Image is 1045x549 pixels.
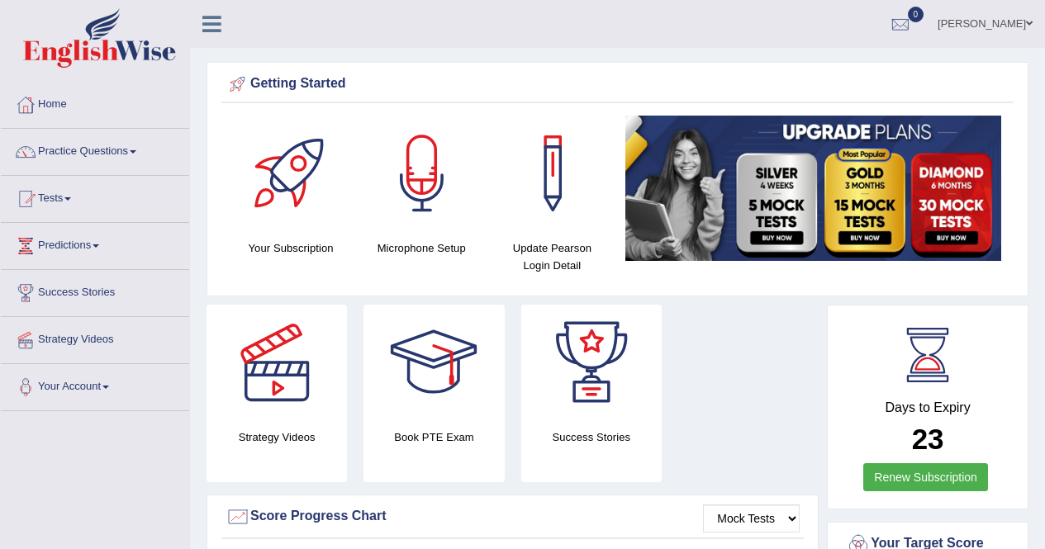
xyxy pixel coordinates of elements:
h4: Strategy Videos [207,428,347,446]
a: Success Stories [1,270,189,311]
a: Practice Questions [1,129,189,170]
a: Tests [1,176,189,217]
a: Home [1,82,189,123]
b: 23 [912,423,944,455]
a: Predictions [1,223,189,264]
a: Renew Subscription [863,463,988,491]
a: Strategy Videos [1,317,189,358]
h4: Success Stories [521,428,662,446]
div: Getting Started [226,72,1009,97]
h4: Update Pearson Login Detail [495,239,609,274]
h4: Your Subscription [234,239,348,257]
a: Your Account [1,364,189,405]
h4: Days to Expiry [846,400,1009,415]
div: Score Progress Chart [226,504,800,529]
h4: Microphone Setup [364,239,478,257]
img: small5.jpg [625,116,1001,261]
h4: Book PTE Exam [363,428,504,446]
span: 0 [908,7,924,22]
